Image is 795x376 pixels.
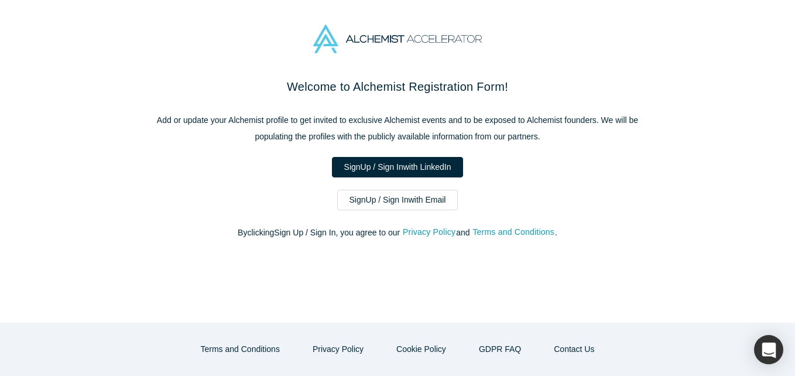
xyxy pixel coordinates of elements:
[402,225,456,239] button: Privacy Policy
[152,112,643,145] p: Add or update your Alchemist profile to get invited to exclusive Alchemist events and to be expos...
[300,339,376,360] button: Privacy Policy
[189,339,292,360] button: Terms and Conditions
[472,225,555,239] button: Terms and Conditions
[332,157,464,177] a: SignUp / Sign Inwith LinkedIn
[467,339,533,360] a: GDPR FAQ
[152,227,643,239] p: By clicking Sign Up / Sign In , you agree to our and .
[384,339,458,360] button: Cookie Policy
[313,25,482,53] img: Alchemist Accelerator Logo
[152,78,643,95] h2: Welcome to Alchemist Registration Form!
[337,190,458,210] a: SignUp / Sign Inwith Email
[542,339,606,360] button: Contact Us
